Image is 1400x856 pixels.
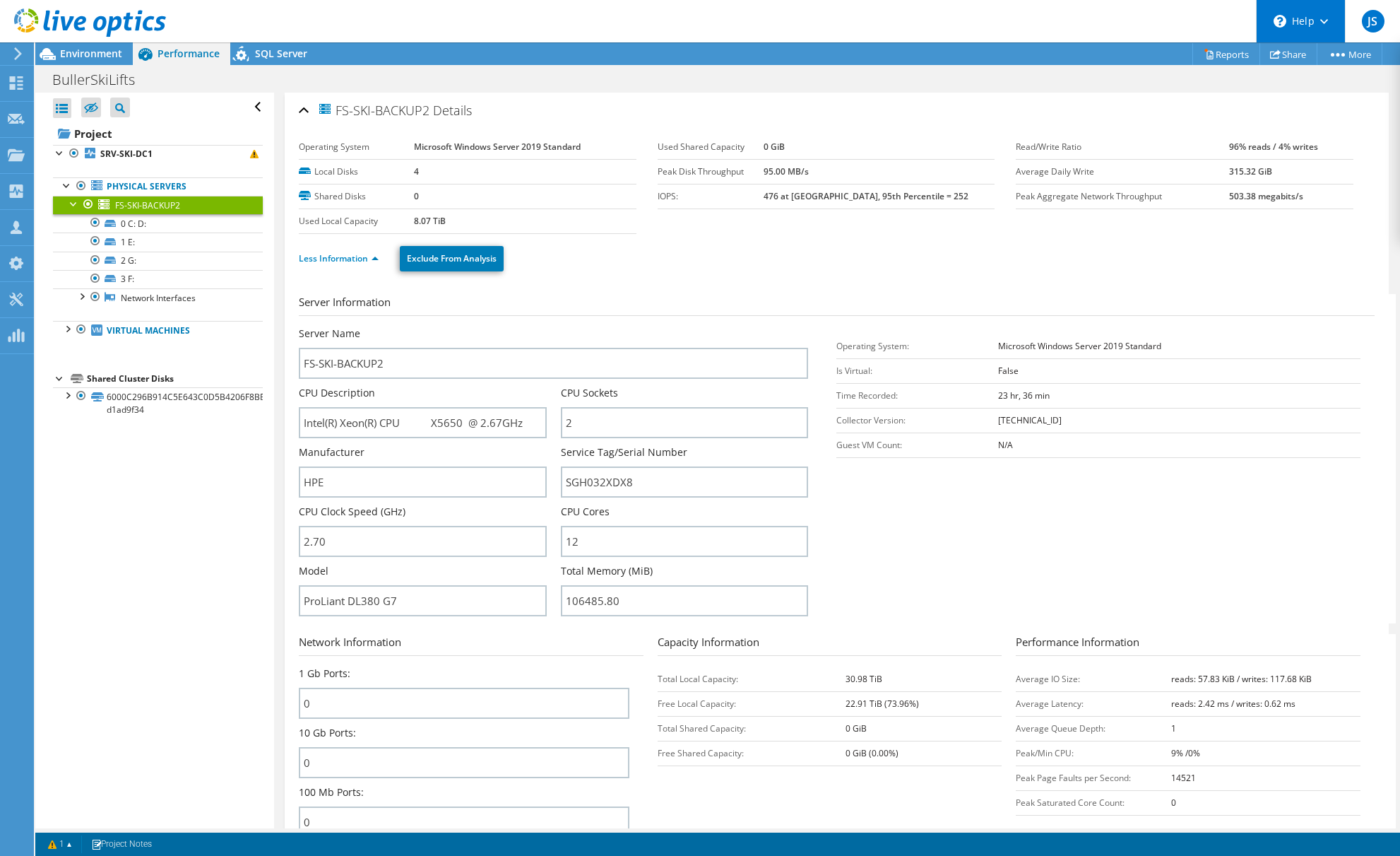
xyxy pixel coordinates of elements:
b: 9% /0% [1171,747,1200,759]
label: CPU Clock Speed (GHz) [299,505,405,519]
b: 22.91 TiB (73.96%) [846,698,919,710]
label: Used Local Capacity [299,214,414,228]
label: Peak Disk Throughput [658,165,764,179]
label: Manufacturer [299,445,364,459]
a: Virtual Machines [53,321,263,339]
b: 0 [1171,797,1176,809]
td: Total Shared Capacity: [658,716,846,741]
td: Time Recorded: [836,383,998,408]
td: Average Latency: [1016,691,1171,716]
label: Total Memory (MiB) [561,564,653,578]
label: Used Shared Capacity [658,140,764,154]
b: [TECHNICAL_ID] [998,414,1062,426]
td: Peak Saturated Core Count: [1016,790,1171,815]
label: Local Disks [299,165,414,179]
td: Collector Version: [836,408,998,433]
b: Microsoft Windows Server 2019 Standard [998,340,1161,352]
label: Server Name [299,327,360,341]
label: Peak Aggregate Network Throughput [1016,189,1229,204]
label: Model [299,564,328,578]
h3: Network Information [299,634,643,656]
a: 3 F: [53,270,263,288]
b: reads: 2.42 ms / writes: 0.62 ms [1171,698,1295,710]
td: Total Local Capacity: [658,667,846,691]
a: Share [1259,43,1317,65]
b: SRV-SKI-DC1 [100,148,153,160]
a: More [1317,43,1382,65]
label: 100 Mb Ports: [299,785,364,799]
span: FS-SKI-BACKUP2 [317,102,429,118]
label: Service Tag/Serial Number [561,445,687,459]
a: Less Information [299,252,379,264]
b: reads: 57.83 KiB / writes: 117.68 KiB [1171,673,1312,685]
label: 10 Gb Ports: [299,726,356,740]
td: Is Virtual: [836,358,998,383]
td: Peak Page Faults per Second: [1016,766,1171,790]
label: Operating System [299,140,414,154]
b: 8.07 TiB [414,215,446,227]
b: 0 [414,190,419,202]
td: Average Queue Depth: [1016,716,1171,741]
svg: \n [1274,15,1286,28]
span: Details [433,102,472,119]
b: 476 at [GEOGRAPHIC_DATA], 95th Percentile = 252 [764,190,968,202]
span: FS-SKI-BACKUP2 [115,199,180,211]
span: Performance [158,47,220,60]
span: JS [1362,10,1384,33]
span: SQL Server [255,47,307,60]
a: FS-SKI-BACKUP2 [53,196,263,214]
a: Exclude From Analysis [400,246,504,271]
b: Microsoft Windows Server 2019 Standard [414,141,581,153]
h1: BullerSkiLifts [46,72,157,88]
a: Project [53,122,263,145]
a: 0 C: D: [53,214,263,233]
b: 1 [1171,722,1176,734]
td: Peak/Min CPU: [1016,741,1171,766]
label: Shared Disks [299,189,414,204]
b: 315.32 GiB [1229,165,1272,177]
a: Physical Servers [53,177,263,196]
b: 0 GiB (0.00%) [846,747,898,759]
span: Environment [60,47,122,60]
td: Free Local Capacity: [658,691,846,716]
label: Read/Write Ratio [1016,140,1229,154]
label: IOPS: [658,189,764,204]
td: Guest VM Count: [836,433,998,457]
label: CPU Description [299,386,375,400]
b: False [998,365,1019,377]
a: 2 G: [53,252,263,270]
h3: Capacity Information [658,634,1002,656]
td: Average IO Size: [1016,667,1171,691]
a: 1 [38,836,82,853]
label: 1 Gb Ports: [299,667,350,681]
a: Project Notes [81,836,162,853]
b: 30.98 TiB [846,673,882,685]
a: 6000C296B914C5E643C0D5B4206F8BED-d1ad9f34 [53,387,263,418]
td: Free Shared Capacity: [658,741,846,766]
b: 23 hr, 36 min [998,389,1050,401]
b: 95.00 MB/s [764,165,809,177]
td: Operating System: [836,334,998,358]
h3: Performance Information [1016,634,1360,656]
b: 14521 [1171,772,1196,784]
label: Average Daily Write [1016,165,1229,179]
label: CPU Sockets [561,386,618,400]
b: 0 GiB [764,141,785,153]
b: 503.38 megabits/s [1229,190,1303,202]
a: SRV-SKI-DC1 [53,145,263,163]
a: 1 E: [53,233,263,251]
div: Shared Cluster Disks [87,370,263,387]
b: 96% reads / 4% writes [1229,141,1318,153]
a: Network Interfaces [53,288,263,307]
label: CPU Cores [561,505,610,519]
b: N/A [998,439,1013,451]
a: Reports [1192,43,1260,65]
b: 0 GiB [846,722,867,734]
b: 4 [414,165,419,177]
h3: Server Information [299,294,1375,316]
